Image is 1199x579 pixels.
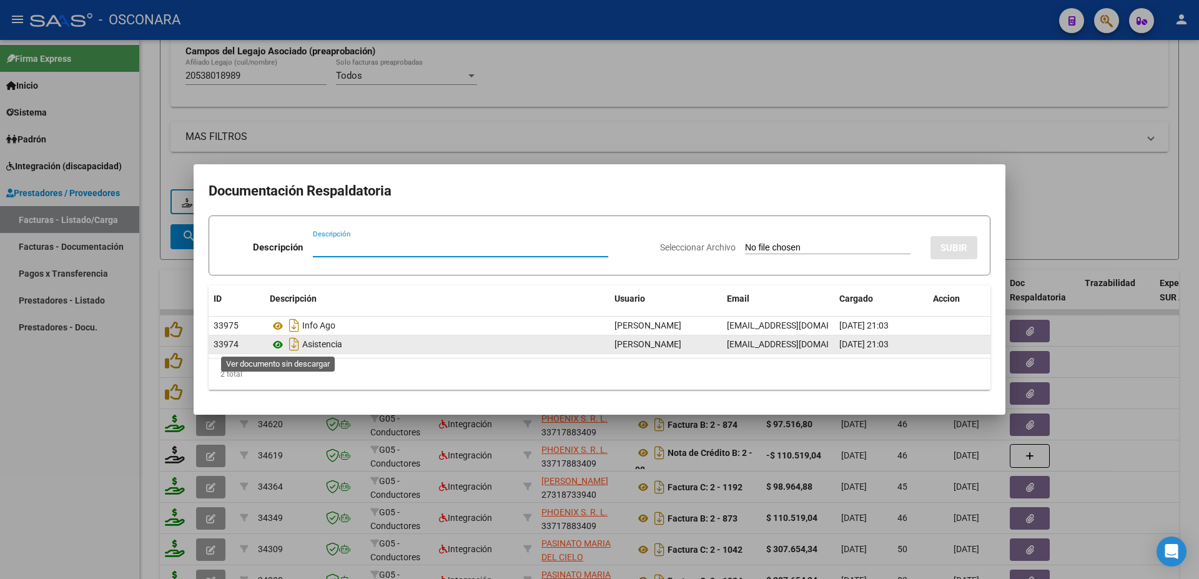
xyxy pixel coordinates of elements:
[660,242,736,252] span: Seleccionar Archivo
[930,236,977,259] button: SUBIR
[214,294,222,304] span: ID
[727,320,866,330] span: [EMAIL_ADDRESS][DOMAIN_NAME]
[614,320,681,330] span: [PERSON_NAME]
[834,285,928,312] datatable-header-cell: Cargado
[614,294,645,304] span: Usuario
[209,359,990,390] div: 2 total
[928,285,990,312] datatable-header-cell: Accion
[614,339,681,349] span: [PERSON_NAME]
[722,285,834,312] datatable-header-cell: Email
[209,285,265,312] datatable-header-cell: ID
[839,339,889,349] span: [DATE] 21:03
[286,315,302,335] i: Descargar documento
[265,285,609,312] datatable-header-cell: Descripción
[214,320,239,330] span: 33975
[270,294,317,304] span: Descripción
[253,240,303,255] p: Descripción
[286,334,302,354] i: Descargar documento
[1157,537,1187,567] div: Open Intercom Messenger
[270,334,604,354] div: Asistencia
[609,285,722,312] datatable-header-cell: Usuario
[209,179,990,203] h2: Documentación Respaldatoria
[214,339,239,349] span: 33974
[270,315,604,335] div: Info Ago
[933,294,960,304] span: Accion
[839,320,889,330] span: [DATE] 21:03
[839,294,873,304] span: Cargado
[727,339,866,349] span: [EMAIL_ADDRESS][DOMAIN_NAME]
[940,242,967,254] span: SUBIR
[727,294,749,304] span: Email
